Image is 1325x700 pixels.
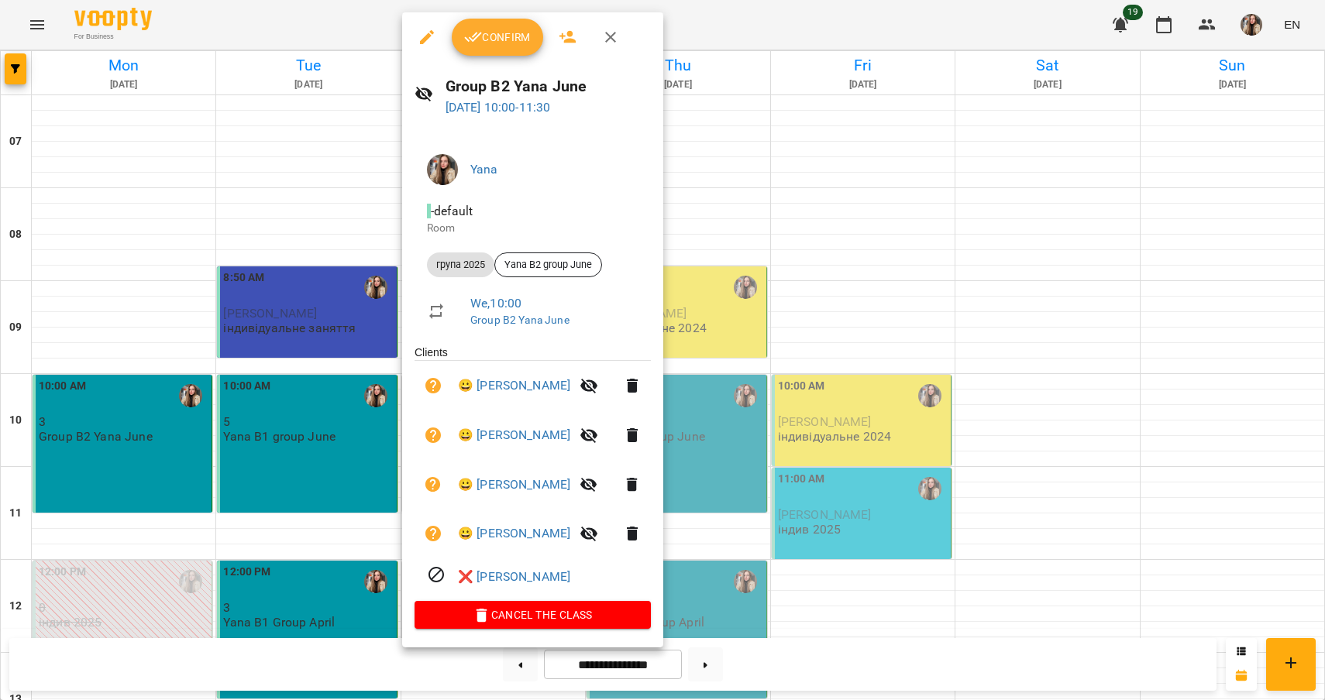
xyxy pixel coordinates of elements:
[452,19,543,56] button: Confirm
[470,296,521,311] a: We , 10:00
[458,475,570,494] a: 😀 [PERSON_NAME]
[427,258,494,272] span: група 2025
[415,466,452,503] button: Unpaid. Bill the attendance?
[415,417,452,454] button: Unpaid. Bill the attendance?
[415,367,452,404] button: Unpaid. Bill the attendance?
[446,74,651,98] h6: Group B2 Yana June
[415,515,452,552] button: Unpaid. Bill the attendance?
[458,376,570,395] a: 😀 [PERSON_NAME]
[427,204,476,218] span: - default
[458,524,570,543] a: 😀 [PERSON_NAME]
[470,162,498,177] a: Yana
[464,28,531,46] span: Confirm
[415,601,651,629] button: Cancel the class
[427,606,638,624] span: Cancel the class
[470,314,570,326] a: Group B2 Yana June
[446,100,551,115] a: [DATE] 10:00-11:30
[458,568,570,586] a: ❌ [PERSON_NAME]
[427,221,638,236] p: Room
[427,565,446,584] svg: Visit canceled
[427,154,458,185] img: ff8a976e702017e256ed5c6ae80139e5.jpg
[415,345,651,601] ul: Clients
[458,426,570,444] a: 😀 [PERSON_NAME]
[495,258,601,272] span: Yana B2 group June
[494,252,602,277] div: Yana B2 group June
